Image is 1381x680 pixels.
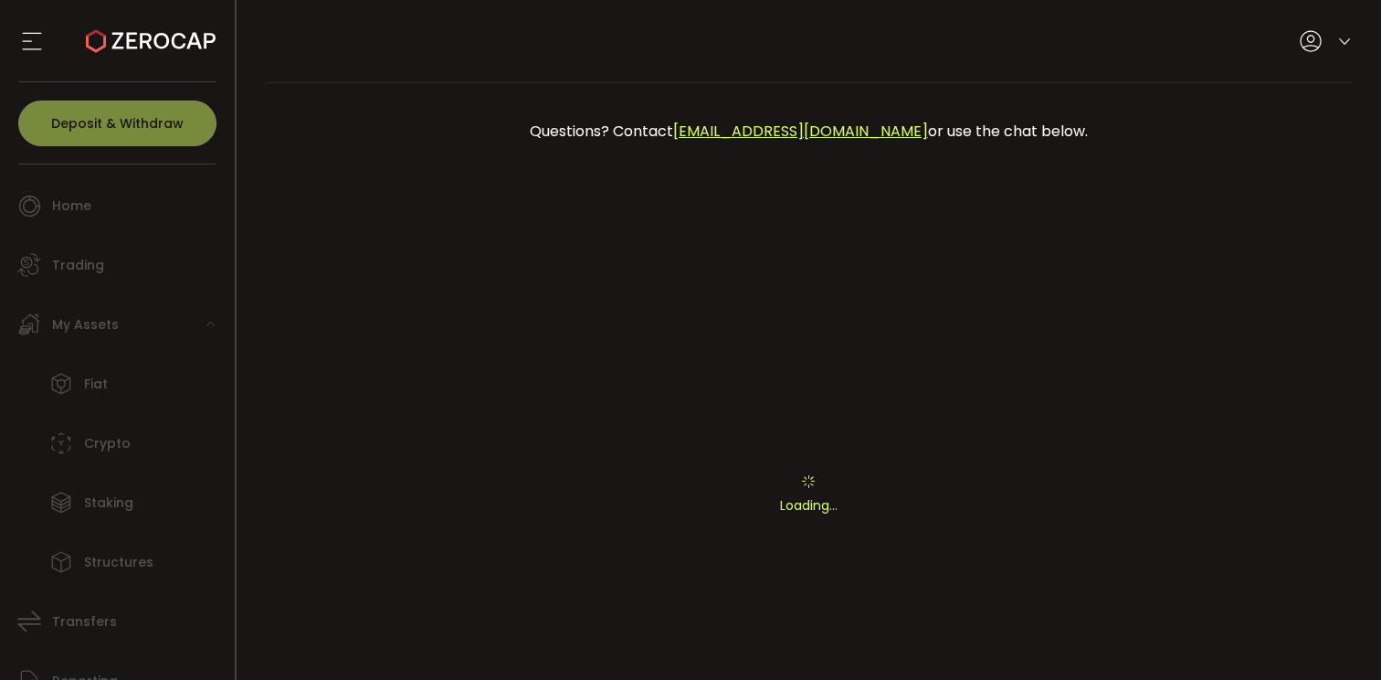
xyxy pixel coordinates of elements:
span: Structures [84,549,153,576]
span: Fiat [84,371,108,398]
span: My Assets [52,312,119,338]
span: Transfers [52,609,117,635]
span: Deposit & Withdraw [51,117,184,130]
span: Trading [52,252,104,279]
a: [EMAIL_ADDRESS][DOMAIN_NAME] [673,121,928,142]
div: Questions? Contact or use the chat below. [275,111,1344,152]
p: Loading... [266,496,1353,515]
span: Home [52,193,91,219]
button: Deposit & Withdraw [18,101,216,146]
span: Crypto [84,430,131,457]
span: Staking [84,490,133,516]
